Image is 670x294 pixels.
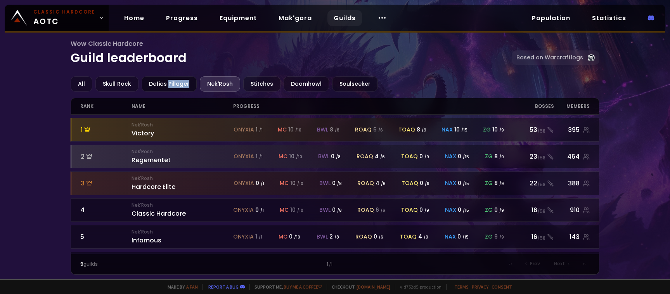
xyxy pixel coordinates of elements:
[297,181,303,187] small: / 10
[81,125,132,135] div: 1
[375,152,385,161] div: 4
[279,152,287,161] span: mc
[256,152,263,161] div: 1
[294,234,300,240] small: / 10
[208,284,239,290] a: Report a bug
[80,261,83,267] span: 9
[380,154,385,160] small: / 6
[461,127,467,133] small: / 15
[494,152,504,161] div: 8
[5,5,109,31] a: Classic HardcoreAOTC
[280,206,289,214] span: mc
[401,152,418,161] span: toaq
[445,152,456,161] span: nax
[284,76,329,92] div: Doomhowl
[483,126,491,134] span: zg
[259,234,262,240] small: / 1
[289,233,300,241] div: 0
[357,179,374,187] span: roaq
[234,179,254,187] span: onyxia
[259,154,263,160] small: / 1
[378,127,383,133] small: / 6
[485,233,493,241] span: zg
[132,228,233,245] div: Infamous
[512,50,599,65] a: Based on Warcraftlogs
[398,126,415,134] span: toaq
[234,152,254,161] span: onyxia
[492,126,504,134] div: 10
[554,125,590,135] div: 395
[317,233,328,241] span: bwl
[132,148,233,165] div: Regementet
[337,208,342,213] small: / 8
[395,284,441,290] span: v. d752d5 - production
[457,233,469,241] div: 0
[419,152,429,161] div: 0
[317,126,328,134] span: bwl
[272,10,318,26] a: Mak'gora
[132,98,233,114] div: name
[132,175,233,182] small: Nek'Rosh
[71,145,599,168] a: 2Nek'RoshRegementetonyxia 1 /1mc 10 /10bwl 0 /8roaq 4 /6toaq 0 /9nax 0 /15zg 8 /923/58464
[297,208,303,213] small: / 10
[118,10,151,26] a: Home
[288,126,301,134] div: 10
[142,76,197,92] div: Defias Pillager
[249,284,322,290] span: Support me,
[513,152,554,161] div: 23
[424,154,429,160] small: / 9
[494,233,504,241] div: 9
[71,171,599,195] a: 3Nek'RoshHardcore Eliteonyxia 0 /1mc 10 /10bwl 0 /8roaq 4 /6toaq 0 /9nax 0 /15zg 8 /922/58388
[401,206,418,214] span: toaq
[295,127,301,133] small: / 10
[319,206,331,214] span: bwl
[95,76,139,92] div: Skull Rock
[33,9,95,16] small: Classic Hardcore
[458,152,469,161] div: 0
[381,181,386,187] small: / 6
[537,154,545,161] small: / 58
[376,179,386,187] div: 4
[494,179,504,187] div: 8
[458,206,469,214] div: 0
[537,181,545,188] small: / 58
[530,260,540,267] span: Prev
[586,10,632,26] a: Statistics
[425,181,429,187] small: / 9
[132,175,233,192] div: Hardcore Elite
[284,284,322,290] a: Buy me a coffee
[208,261,462,268] div: 1
[318,152,329,161] span: bwl
[278,126,287,134] span: mc
[526,10,577,26] a: Population
[330,126,339,134] div: 8
[332,206,342,214] div: 0
[160,10,204,26] a: Progress
[81,178,132,188] div: 3
[537,208,545,215] small: / 58
[332,179,342,187] div: 0
[499,127,504,133] small: / 9
[492,284,512,290] a: Consent
[454,126,467,134] div: 10
[163,284,198,290] span: Made by
[417,126,426,134] div: 8
[255,206,264,214] div: 0
[255,233,262,241] div: 1
[256,126,263,134] div: 1
[554,178,590,188] div: 388
[355,233,372,241] span: roaq
[243,76,280,92] div: Stitches
[355,126,372,134] span: roaq
[329,233,339,241] div: 2
[357,152,373,161] span: roaq
[327,10,362,26] a: Guilds
[71,118,599,142] a: 1Nek'RoshVictoryonyxia 1 /1mc 10 /10bwl 8 /8roaq 6 /6toaq 8 /9nax 10 /15zg 10 /953/58395
[357,284,390,290] a: [DOMAIN_NAME]
[445,233,456,241] span: nax
[33,9,95,27] span: AOTC
[332,76,378,92] div: Soulseeker
[327,284,390,290] span: Checkout
[200,76,240,92] div: Nek'Rosh
[513,205,554,215] div: 16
